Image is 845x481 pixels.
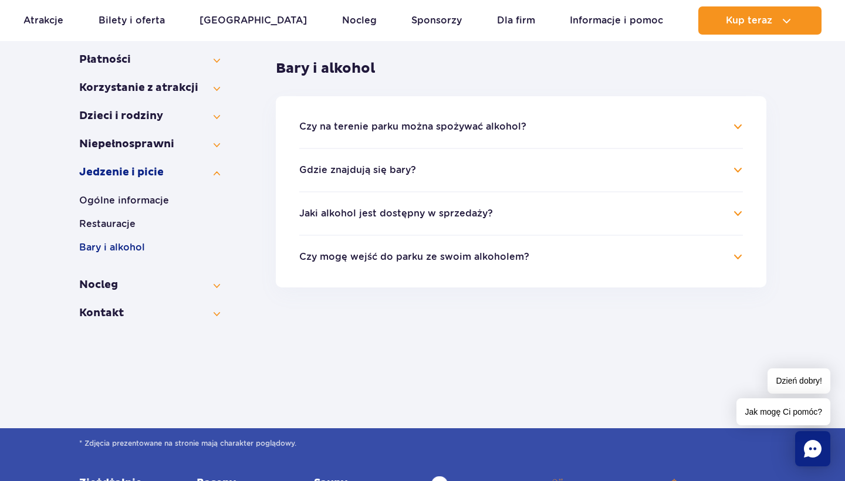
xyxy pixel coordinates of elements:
span: Kup teraz [726,15,772,26]
button: Jedzenie i picie [79,165,220,179]
button: Nocleg [79,278,220,292]
h3: Bary i alkohol [276,60,766,77]
button: Płatności [79,53,220,67]
button: Czy na terenie parku można spożywać alkohol? [299,121,526,132]
button: Gdzie znajdują się bary? [299,165,416,175]
a: [GEOGRAPHIC_DATA] [200,6,307,35]
span: Jak mogę Ci pomóc? [736,398,830,425]
a: Dla firm [497,6,535,35]
button: Kup teraz [698,6,822,35]
button: Restauracje [79,217,220,231]
button: Jaki alkohol jest dostępny w sprzedaży? [299,208,493,219]
button: Czy mogę wejść do parku ze swoim alkoholem? [299,252,529,262]
button: Niepełno­sprawni [79,137,220,151]
a: Nocleg [342,6,377,35]
span: Dzień dobry! [768,368,830,394]
a: Bilety i oferta [99,6,165,35]
button: Bary i alkohol [79,240,220,255]
button: Kontakt [79,306,220,320]
a: Sponsorzy [411,6,462,35]
span: * Zdjęcia prezentowane na stronie mają charakter poglądowy. [79,438,766,449]
button: Ogólne informacje [79,194,220,208]
a: Atrakcje [23,6,63,35]
button: Korzystanie z atrakcji [79,81,220,95]
a: Informacje i pomoc [570,6,663,35]
button: Dzieci i rodziny [79,109,220,123]
div: Chat [795,431,830,466]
